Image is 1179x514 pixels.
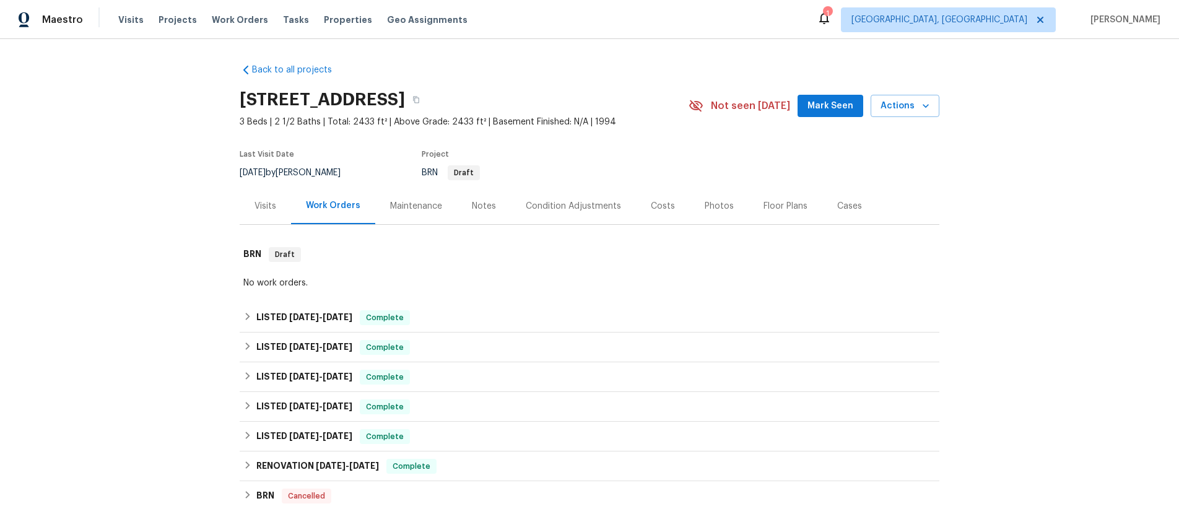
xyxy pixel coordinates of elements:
h6: LISTED [256,399,352,414]
span: [DATE] [289,313,319,321]
h6: BRN [243,247,261,262]
a: Back to all projects [240,64,359,76]
h6: LISTED [256,340,352,355]
span: Complete [361,371,409,383]
span: Work Orders [212,14,268,26]
span: - [289,313,352,321]
span: [DATE] [289,402,319,411]
span: [DATE] [323,342,352,351]
span: Draft [449,169,479,176]
span: Actions [881,98,929,114]
span: [DATE] [289,342,319,351]
div: by [PERSON_NAME] [240,165,355,180]
div: Cases [837,200,862,212]
div: Floor Plans [764,200,807,212]
span: Visits [118,14,144,26]
div: Costs [651,200,675,212]
span: Geo Assignments [387,14,468,26]
span: - [289,342,352,351]
span: Complete [361,401,409,413]
h6: LISTED [256,429,352,444]
span: [DATE] [349,461,379,470]
span: [DATE] [323,372,352,381]
button: Copy Address [405,89,427,111]
span: [DATE] [323,313,352,321]
span: Draft [270,248,300,261]
div: RENOVATION [DATE]-[DATE]Complete [240,451,939,481]
span: Cancelled [283,490,330,502]
span: BRN [422,168,480,177]
span: Not seen [DATE] [711,100,790,112]
span: - [289,432,352,440]
span: - [289,402,352,411]
span: Complete [361,311,409,324]
span: [PERSON_NAME] [1085,14,1160,26]
div: Photos [705,200,734,212]
span: [DATE] [240,168,266,177]
span: Complete [388,460,435,473]
span: Projects [159,14,197,26]
h2: [STREET_ADDRESS] [240,94,405,106]
div: LISTED [DATE]-[DATE]Complete [240,422,939,451]
div: 1 [823,7,832,20]
div: LISTED [DATE]-[DATE]Complete [240,333,939,362]
div: Condition Adjustments [526,200,621,212]
div: Notes [472,200,496,212]
button: Actions [871,95,939,118]
button: Mark Seen [798,95,863,118]
div: LISTED [DATE]-[DATE]Complete [240,362,939,392]
span: Complete [361,341,409,354]
h6: LISTED [256,370,352,385]
div: LISTED [DATE]-[DATE]Complete [240,303,939,333]
span: [DATE] [289,432,319,440]
h6: RENOVATION [256,459,379,474]
span: Project [422,150,449,158]
div: No work orders. [243,277,936,289]
span: 3 Beds | 2 1/2 Baths | Total: 2433 ft² | Above Grade: 2433 ft² | Basement Finished: N/A | 1994 [240,116,689,128]
h6: BRN [256,489,274,503]
span: Last Visit Date [240,150,294,158]
span: Maestro [42,14,83,26]
div: Maintenance [390,200,442,212]
span: Mark Seen [807,98,853,114]
span: [DATE] [289,372,319,381]
div: BRN Cancelled [240,481,939,511]
div: Work Orders [306,199,360,212]
span: [GEOGRAPHIC_DATA], [GEOGRAPHIC_DATA] [851,14,1027,26]
div: BRN Draft [240,235,939,274]
span: Tasks [283,15,309,24]
span: Complete [361,430,409,443]
span: [DATE] [323,402,352,411]
div: Visits [255,200,276,212]
span: [DATE] [316,461,346,470]
h6: LISTED [256,310,352,325]
span: Properties [324,14,372,26]
span: - [316,461,379,470]
div: LISTED [DATE]-[DATE]Complete [240,392,939,422]
span: - [289,372,352,381]
span: [DATE] [323,432,352,440]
